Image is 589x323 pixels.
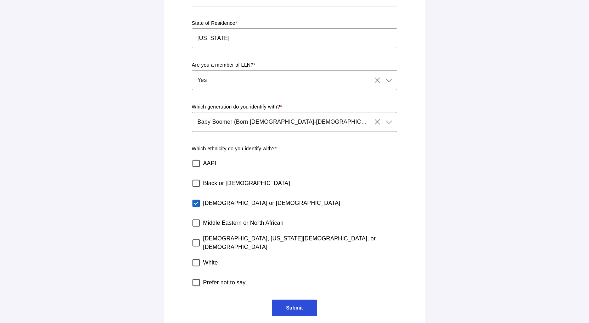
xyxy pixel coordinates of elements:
[192,20,397,27] p: State of Residence
[192,145,397,152] p: Which ethnicity do you identify with?
[203,253,218,273] label: White
[203,233,397,253] label: [DEMOGRAPHIC_DATA], [US_STATE][DEMOGRAPHIC_DATA], or [DEMOGRAPHIC_DATA]
[286,305,303,311] span: Submit
[373,76,382,84] i: Clear
[192,62,397,69] p: Are you a member of LLN?
[203,173,290,193] label: Black or [DEMOGRAPHIC_DATA]
[373,118,382,126] i: Clear
[203,213,284,233] label: Middle Eastern or North African
[203,273,246,293] label: Prefer not to say
[272,300,317,316] a: Submit
[203,193,340,213] label: [DEMOGRAPHIC_DATA] or [DEMOGRAPHIC_DATA]
[197,118,370,126] span: Baby Boomer (Born [DEMOGRAPHIC_DATA]-[DEMOGRAPHIC_DATA])
[197,76,207,84] span: Yes
[203,154,216,173] label: AAPI
[192,104,397,111] p: Which generation do you identify with?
